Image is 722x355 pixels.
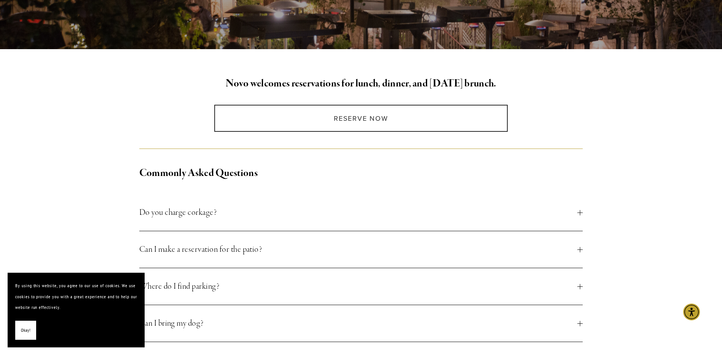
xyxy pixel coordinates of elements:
span: Do you charge corkage? [139,206,578,219]
a: Reserve Now [214,105,508,132]
button: Okay! [15,321,36,340]
span: Okay! [21,325,30,336]
button: Where do I find parking? [139,268,583,305]
h2: Novo welcomes reservations for lunch, dinner, and [DATE] brunch. [139,76,583,92]
section: Cookie banner [8,273,145,347]
span: Where do I find parking? [139,280,578,293]
div: Accessibility Menu [683,304,700,320]
h2: Commonly Asked Questions [139,165,583,181]
p: By using this website, you agree to our use of cookies. We use cookies to provide you with a grea... [15,280,137,313]
span: Can I bring my dog? [139,317,578,330]
button: Can I bring my dog? [139,305,583,342]
button: Do you charge corkage? [139,194,583,231]
span: Can I make a reservation for the patio? [139,243,578,256]
button: Can I make a reservation for the patio? [139,231,583,268]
